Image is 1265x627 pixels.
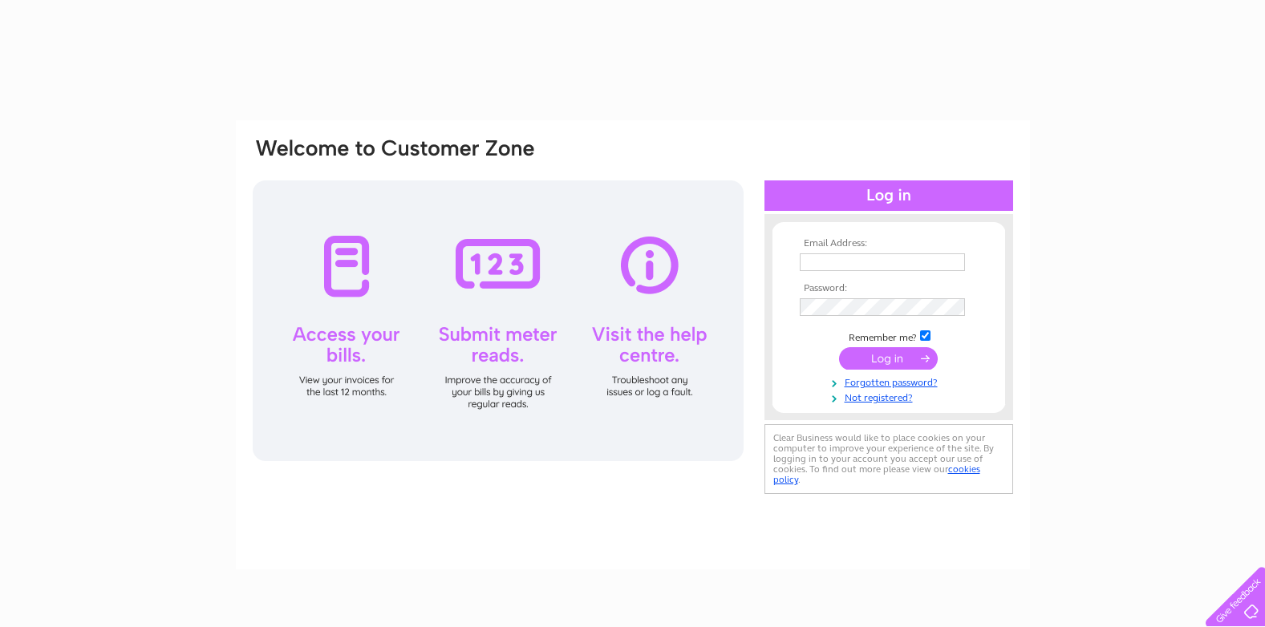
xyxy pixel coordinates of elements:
a: cookies policy [773,463,980,485]
th: Password: [796,283,982,294]
div: Clear Business would like to place cookies on your computer to improve your experience of the sit... [764,424,1013,494]
td: Remember me? [796,328,982,344]
input: Submit [839,347,938,370]
th: Email Address: [796,238,982,249]
a: Not registered? [800,389,982,404]
a: Forgotten password? [800,374,982,389]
